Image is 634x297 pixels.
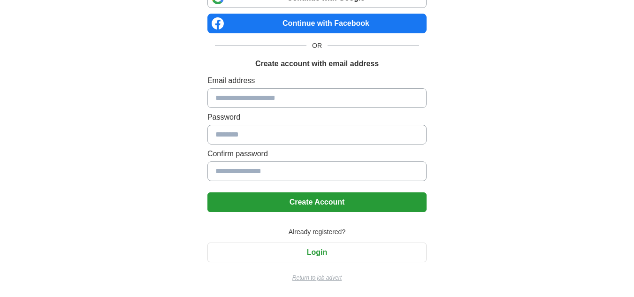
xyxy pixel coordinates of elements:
span: OR [306,41,328,51]
label: Confirm password [207,148,427,160]
button: Login [207,243,427,262]
label: Password [207,112,427,123]
a: Return to job advert [207,274,427,282]
label: Email address [207,75,427,86]
a: Continue with Facebook [207,14,427,33]
h1: Create account with email address [255,58,379,69]
a: Login [207,248,427,256]
span: Already registered? [283,227,351,237]
button: Create Account [207,192,427,212]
